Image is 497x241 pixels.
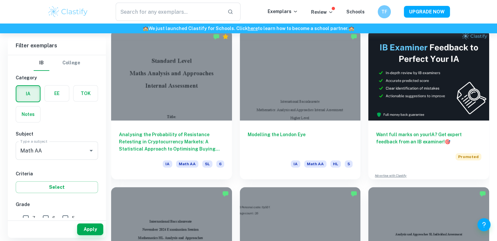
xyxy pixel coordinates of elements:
[74,86,98,101] button: TOK
[351,33,357,40] img: Marked
[163,160,172,168] span: IA
[45,86,69,101] button: EE
[20,138,47,144] label: Type a subject
[116,3,223,21] input: Search for any exemplars...
[72,215,75,222] span: 5
[380,8,388,15] h6: TF
[248,26,258,31] a: here
[445,139,450,144] span: 🎯
[291,160,300,168] span: IA
[16,106,40,122] button: Notes
[16,86,40,102] button: IA
[34,55,80,71] div: Filter type choice
[375,173,406,178] a: Advertise with Clastify
[351,190,357,197] img: Marked
[119,131,224,153] h6: Analysing the Probability of Resistance Retesting in Cryptocurrency Markets: A Statistical Approa...
[222,33,229,40] div: Premium
[304,160,326,168] span: Math AA
[202,160,212,168] span: SL
[404,6,450,18] button: UPGRADE NOW
[8,37,106,55] h6: Filter exemplars
[345,160,353,168] span: 5
[176,160,198,168] span: Math AA
[240,30,361,179] a: Modelling the London EyeIAMath AAHL5
[222,190,229,197] img: Marked
[378,5,391,18] button: TF
[368,30,489,120] img: Thumbnail
[16,170,98,177] h6: Criteria
[16,201,98,208] h6: Grade
[77,223,103,235] button: Apply
[346,9,365,14] a: Schools
[87,146,96,155] button: Open
[311,8,333,16] p: Review
[330,160,341,168] span: HL
[368,30,489,179] a: Want full marks on yourIA? Get expert feedback from an IB examiner!PromotedAdvertise with Clastify
[376,131,481,145] h6: Want full marks on your IA ? Get expert feedback from an IB examiner!
[32,215,35,222] span: 7
[16,130,98,137] h6: Subject
[16,74,98,81] h6: Category
[62,55,80,71] button: College
[52,215,55,222] span: 6
[34,55,49,71] button: IB
[477,218,490,231] button: Help and Feedback
[213,33,220,40] img: Marked
[479,190,486,197] img: Marked
[143,26,148,31] span: 🏫
[456,153,481,160] span: Promoted
[216,160,224,168] span: 6
[248,131,353,153] h6: Modelling the London Eye
[349,26,354,31] span: 🏫
[268,8,298,15] p: Exemplars
[1,25,496,32] h6: We just launched Clastify for Schools. Click to learn how to become a school partner.
[47,5,89,18] img: Clastify logo
[16,181,98,193] button: Select
[111,30,232,179] a: Analysing the Probability of Resistance Retesting in Cryptocurrency Markets: A Statistical Approa...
